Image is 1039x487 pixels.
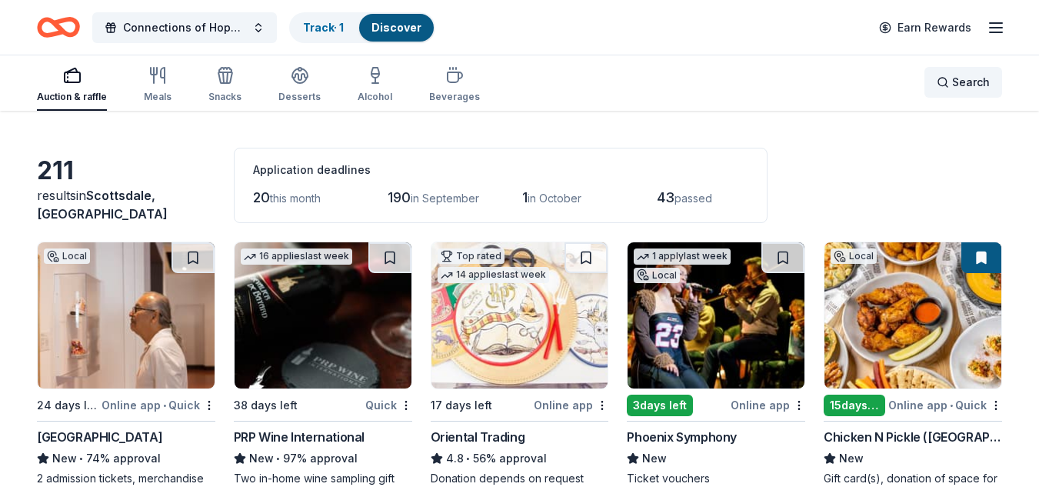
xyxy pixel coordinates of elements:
div: Application deadlines [253,161,748,179]
a: Image for Phoenix Symphony1 applylast weekLocal3days leftOnline appPhoenix SymphonyNewTicket vouc... [627,242,805,486]
span: • [466,452,470,465]
div: Alcohol [358,91,392,103]
img: Image for Oriental Trading [431,242,608,389]
button: Snacks [208,60,241,111]
div: 1 apply last week [634,249,731,265]
div: Local [831,249,877,264]
div: [GEOGRAPHIC_DATA] [37,428,162,446]
img: Image for Phoenix Symphony [628,242,804,389]
div: 16 applies last week [241,249,352,265]
div: Online app Quick [102,395,215,415]
span: • [79,452,83,465]
div: Auction & raffle [37,91,107,103]
div: 74% approval [37,449,215,468]
span: in September [411,192,479,205]
span: Scottsdale, [GEOGRAPHIC_DATA] [37,188,168,222]
span: New [642,449,667,468]
button: Connections of Hope 2025 [92,12,277,43]
div: 56% approval [431,449,609,468]
div: Beverages [429,91,480,103]
button: Track· 1Discover [289,12,435,43]
div: 211 [37,155,215,186]
img: Image for Chicken N Pickle (Glendale) [824,242,1001,389]
button: Alcohol [358,60,392,111]
a: Image for Oriental TradingTop rated14 applieslast week17 days leftOnline appOriental Trading4.8•5... [431,242,609,486]
img: Image for PRP Wine International [235,242,411,389]
span: New [839,449,864,468]
div: 24 days left [37,396,98,415]
div: results [37,186,215,223]
div: 17 days left [431,396,492,415]
img: Image for Heard Museum [38,242,215,389]
div: Chicken N Pickle ([GEOGRAPHIC_DATA]) [824,428,1002,446]
button: Search [924,67,1002,98]
div: Online app Quick [888,395,1002,415]
a: Earn Rewards [870,14,981,42]
button: Desserts [278,60,321,111]
div: PRP Wine International [234,428,365,446]
div: Local [634,268,680,283]
span: 1 [522,189,528,205]
div: Donation depends on request [431,471,609,486]
span: New [52,449,77,468]
span: Search [952,73,990,92]
a: Home [37,9,80,45]
div: Online app [534,395,608,415]
span: 20 [253,189,270,205]
span: • [163,399,166,412]
button: Beverages [429,60,480,111]
button: Auction & raffle [37,60,107,111]
div: Meals [144,91,172,103]
span: 190 [388,189,411,205]
button: Meals [144,60,172,111]
div: 15 days left [824,395,885,416]
div: Quick [365,395,412,415]
div: 97% approval [234,449,412,468]
span: in [37,188,168,222]
div: 3 days left [627,395,693,416]
div: Oriental Trading [431,428,525,446]
span: in October [528,192,581,205]
div: Snacks [208,91,241,103]
span: passed [674,192,712,205]
div: 14 applies last week [438,267,549,283]
a: Discover [371,21,421,34]
div: Phoenix Symphony [627,428,737,446]
span: this month [270,192,321,205]
span: • [276,452,280,465]
div: 38 days left [234,396,298,415]
div: Local [44,249,90,264]
div: Top rated [438,249,505,264]
div: Ticket vouchers [627,471,805,486]
span: Connections of Hope 2025 [123,18,246,37]
span: 43 [657,189,674,205]
span: • [950,399,953,412]
div: Online app [731,395,805,415]
span: 4.8 [446,449,464,468]
span: New [249,449,274,468]
div: Desserts [278,91,321,103]
a: Track· 1 [303,21,344,34]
